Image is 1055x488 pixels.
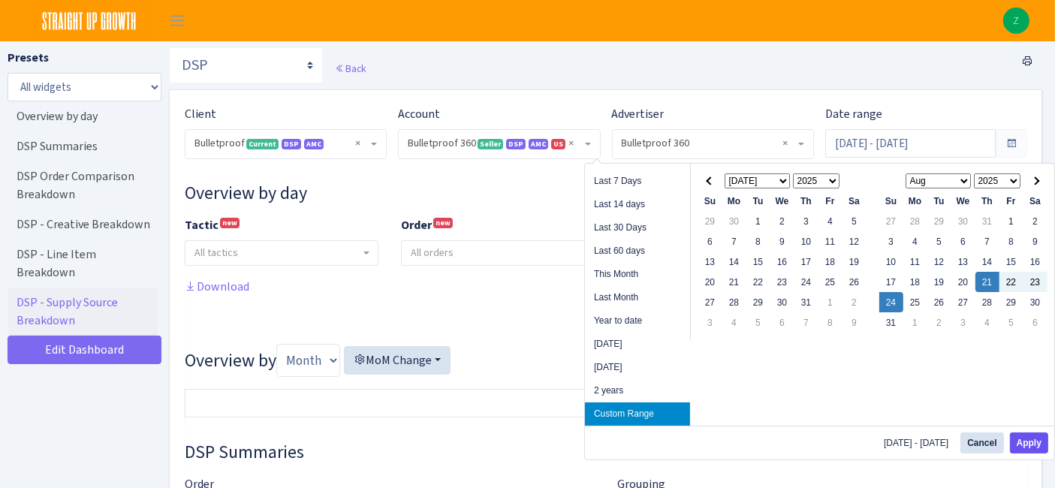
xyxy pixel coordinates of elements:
[585,402,690,426] li: Custom Range
[842,252,867,272] td: 19
[999,252,1023,272] td: 15
[194,246,238,260] span: All tactics
[698,272,722,292] td: 20
[927,292,951,312] td: 26
[398,105,440,123] label: Account
[794,312,818,333] td: 7
[927,272,951,292] td: 19
[818,312,842,333] td: 8
[344,346,451,375] button: MoM Change
[903,191,927,211] th: Mo
[842,312,867,333] td: 9
[999,231,1023,252] td: 8
[903,211,927,231] td: 28
[818,272,842,292] td: 25
[1003,8,1029,34] a: Z
[746,191,770,211] th: Tu
[722,191,746,211] th: Mo
[1023,191,1047,211] th: Sa
[8,239,158,288] a: DSP - Line Item Breakdown
[185,279,249,294] a: Download
[355,136,360,151] span: Remove all items
[585,216,690,239] li: Last 30 Days
[818,252,842,272] td: 18
[999,312,1023,333] td: 5
[879,252,903,272] td: 10
[185,182,1027,204] h3: Widget #10
[794,272,818,292] td: 24
[770,191,794,211] th: We
[585,263,690,286] li: This Month
[842,292,867,312] td: 2
[1023,292,1047,312] td: 30
[585,239,690,263] li: Last 60 days
[927,191,951,211] th: Tu
[879,231,903,252] td: 3
[903,312,927,333] td: 1
[612,105,665,123] label: Advertiser
[8,49,49,67] label: Presets
[746,272,770,292] td: 22
[903,252,927,272] td: 11
[551,139,565,149] span: US
[746,211,770,231] td: 1
[1023,211,1047,231] td: 2
[1023,312,1047,333] td: 6
[999,292,1023,312] td: 29
[770,252,794,272] td: 16
[722,272,746,292] td: 21
[585,333,690,356] li: [DATE]
[585,356,690,379] li: [DATE]
[818,292,842,312] td: 1
[975,252,999,272] td: 14
[1023,272,1047,292] td: 23
[746,292,770,312] td: 29
[722,211,746,231] td: 30
[842,211,867,231] td: 5
[408,136,581,151] span: Bulletproof 360 <span class="badge badge-success">Seller</span><span class="badge badge-primary">...
[975,272,999,292] td: 21
[975,231,999,252] td: 7
[794,191,818,211] th: Th
[746,312,770,333] td: 5
[622,136,795,151] span: Bulletproof 360
[401,217,432,233] b: Order
[999,191,1023,211] th: Fr
[698,292,722,312] td: 27
[782,136,788,151] span: Remove all items
[1003,8,1029,34] img: Zach Belous
[951,292,975,312] td: 27
[722,231,746,252] td: 7
[951,211,975,231] td: 30
[842,231,867,252] td: 12
[818,191,842,211] th: Fr
[794,292,818,312] td: 31
[158,8,196,33] button: Toggle navigation
[975,191,999,211] th: Th
[585,170,690,193] li: Last 7 Days
[220,218,240,228] sup: new
[884,438,954,447] span: [DATE] - [DATE]
[746,231,770,252] td: 8
[282,139,301,149] span: DSP
[842,272,867,292] td: 26
[722,252,746,272] td: 14
[794,252,818,272] td: 17
[8,209,158,239] a: DSP - Creative Breakdown
[770,231,794,252] td: 9
[1023,231,1047,252] td: 9
[903,231,927,252] td: 4
[194,136,368,151] span: Bulletproof <span class="badge badge-success">Current</span><span class="badge badge-primary">DSP...
[794,231,818,252] td: 10
[585,193,690,216] li: Last 14 days
[402,241,667,265] input: All orders
[951,272,975,292] td: 20
[960,432,1003,453] button: Cancel
[975,211,999,231] td: 31
[842,191,867,211] th: Sa
[1023,252,1047,272] td: 16
[999,211,1023,231] td: 1
[8,288,158,336] a: DSP - Supply Source Breakdown
[185,130,386,158] span: Bulletproof <span class="badge badge-success">Current</span><span class="badge badge-primary">DSP...
[698,211,722,231] td: 29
